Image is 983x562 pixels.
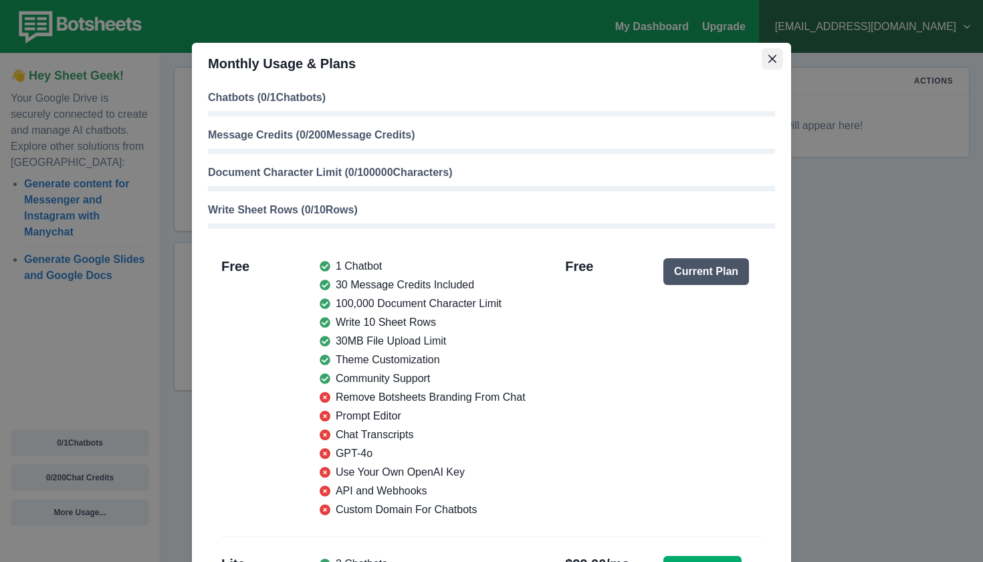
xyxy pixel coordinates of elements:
li: 30 Message Credits Included [320,277,526,293]
button: Current Plan [663,258,749,285]
li: Community Support [320,371,526,387]
li: Theme Customization [320,352,526,368]
h2: Free [565,258,593,518]
p: Document Character Limit ( 0 / 100000 Characters) [208,165,775,181]
li: 100,000 Document Character Limit [320,296,526,312]
li: Use Your Own OpenAI Key [320,464,526,480]
li: Custom Domain For Chatbots [320,502,526,518]
li: 30MB File Upload Limit [320,333,526,349]
li: Remove Botsheets Branding From Chat [320,389,526,405]
li: Write 10 Sheet Rows [320,314,526,331]
li: API and Webhooks [320,483,526,499]
p: Chatbots ( 0 / 1 Chatbots) [208,90,775,106]
header: Monthly Usage & Plans [192,43,791,84]
button: Close [762,48,783,70]
p: Write Sheet Rows ( 0 / 10 Rows) [208,202,775,218]
li: 1 Chatbot [320,258,526,274]
li: GPT-4o [320,446,526,462]
li: Prompt Editor [320,408,526,424]
li: Chat Transcripts [320,427,526,443]
p: Message Credits ( 0 / 200 Message Credits) [208,127,775,143]
h2: Free [221,258,249,518]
